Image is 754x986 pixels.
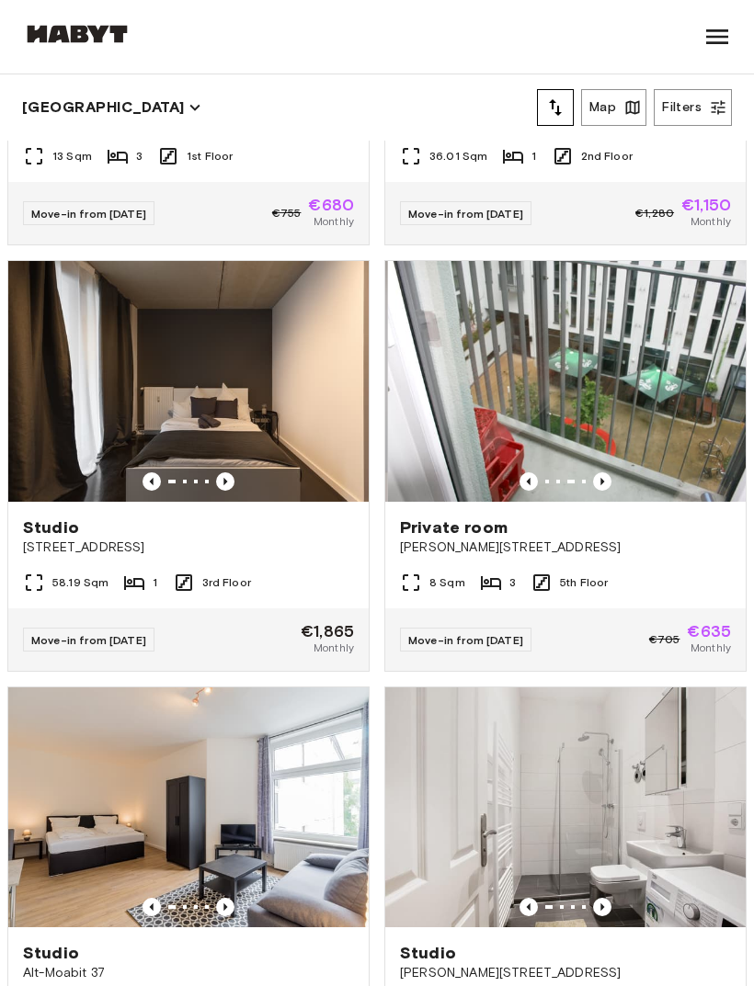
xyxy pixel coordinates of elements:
[581,148,633,164] span: 2nd Floor
[301,623,354,640] span: €1,865
[691,213,731,230] span: Monthly
[408,207,523,221] span: Move-in from [DATE]
[7,260,370,671] a: Marketing picture of unit DE-01-049-013-01HPrevious imagePrevious imageStudio[STREET_ADDRESS]58.1...
[384,260,747,671] a: Previous imagePrevious imagePrivate room[PERSON_NAME][STREET_ADDRESS]8 Sqm35th FloorMove-in from ...
[314,640,354,656] span: Monthly
[272,205,302,221] span: €755
[400,516,508,538] span: Private room
[314,213,354,230] span: Monthly
[520,898,538,916] button: Previous image
[385,687,746,927] img: Marketing picture of unit DE-01-047-001-01H
[22,95,201,120] button: [GEOGRAPHIC_DATA]
[649,631,680,648] span: €705
[581,89,646,126] button: Map
[537,89,574,126] button: tune
[23,516,79,538] span: Studio
[31,207,146,221] span: Move-in from [DATE]
[8,687,369,927] img: Marketing picture of unit DE-01-087-003-01H
[308,197,354,213] span: €680
[400,964,731,982] span: [PERSON_NAME][STREET_ADDRESS]
[23,942,79,964] span: Studio
[23,964,354,982] span: Alt-Moabit 37
[31,633,146,647] span: Move-in from [DATE]
[22,25,132,43] img: Habyt
[429,574,465,591] span: 8 Sqm
[400,942,456,964] span: Studio
[691,640,731,656] span: Monthly
[388,261,748,501] img: Marketing picture of unit DE-01-302-012-03
[429,148,487,164] span: 36.01 Sqm
[23,538,354,557] span: [STREET_ADDRESS]
[216,472,234,491] button: Previous image
[654,89,732,126] button: Filters
[593,898,611,916] button: Previous image
[52,574,109,591] span: 58.19 Sqm
[187,148,233,164] span: 1st Floor
[593,472,611,491] button: Previous image
[681,197,731,213] span: €1,150
[531,148,536,164] span: 1
[520,472,538,491] button: Previous image
[143,472,161,491] button: Previous image
[136,148,143,164] span: 3
[216,898,234,916] button: Previous image
[560,574,608,591] span: 5th Floor
[687,623,731,640] span: €635
[143,898,161,916] button: Previous image
[153,574,157,591] span: 1
[400,538,731,557] span: [PERSON_NAME][STREET_ADDRESS]
[509,574,516,591] span: 3
[8,261,369,501] img: Marketing picture of unit DE-01-049-013-01H
[202,574,251,591] span: 3rd Floor
[408,633,523,647] span: Move-in from [DATE]
[52,148,92,164] span: 13 Sqm
[635,205,674,221] span: €1,280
